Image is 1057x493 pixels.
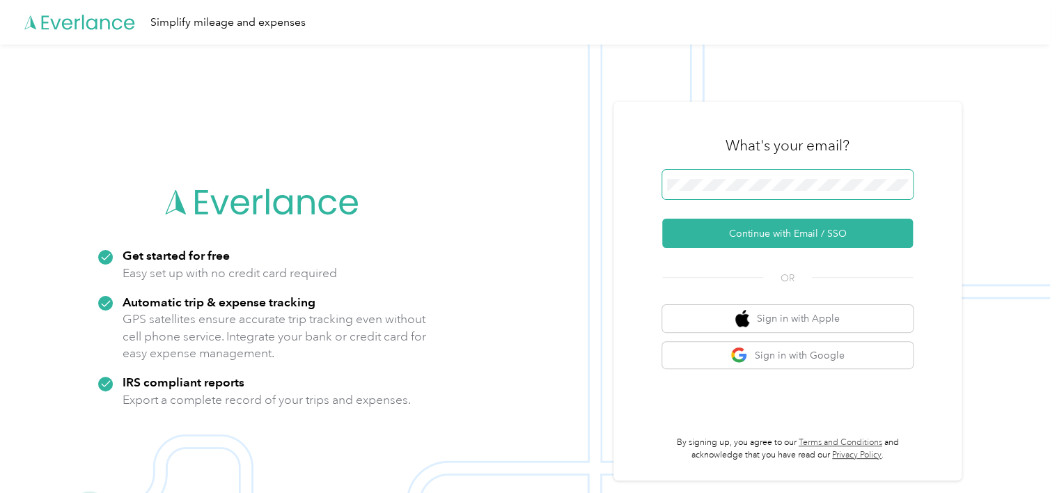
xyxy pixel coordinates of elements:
[123,295,315,309] strong: Automatic trip & expense tracking
[123,311,427,362] p: GPS satellites ensure accurate trip tracking even without cell phone service. Integrate your bank...
[123,248,230,263] strong: Get started for free
[662,342,913,369] button: google logoSign in with Google
[123,375,244,389] strong: IRS compliant reports
[832,450,882,460] a: Privacy Policy
[726,136,849,155] h3: What's your email?
[662,437,913,461] p: By signing up, you agree to our and acknowledge that you have read our .
[799,437,882,448] a: Terms and Conditions
[730,347,748,364] img: google logo
[763,271,812,285] span: OR
[123,265,337,282] p: Easy set up with no credit card required
[662,305,913,332] button: apple logoSign in with Apple
[150,14,306,31] div: Simplify mileage and expenses
[123,391,411,409] p: Export a complete record of your trips and expenses.
[735,310,749,327] img: apple logo
[662,219,913,248] button: Continue with Email / SSO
